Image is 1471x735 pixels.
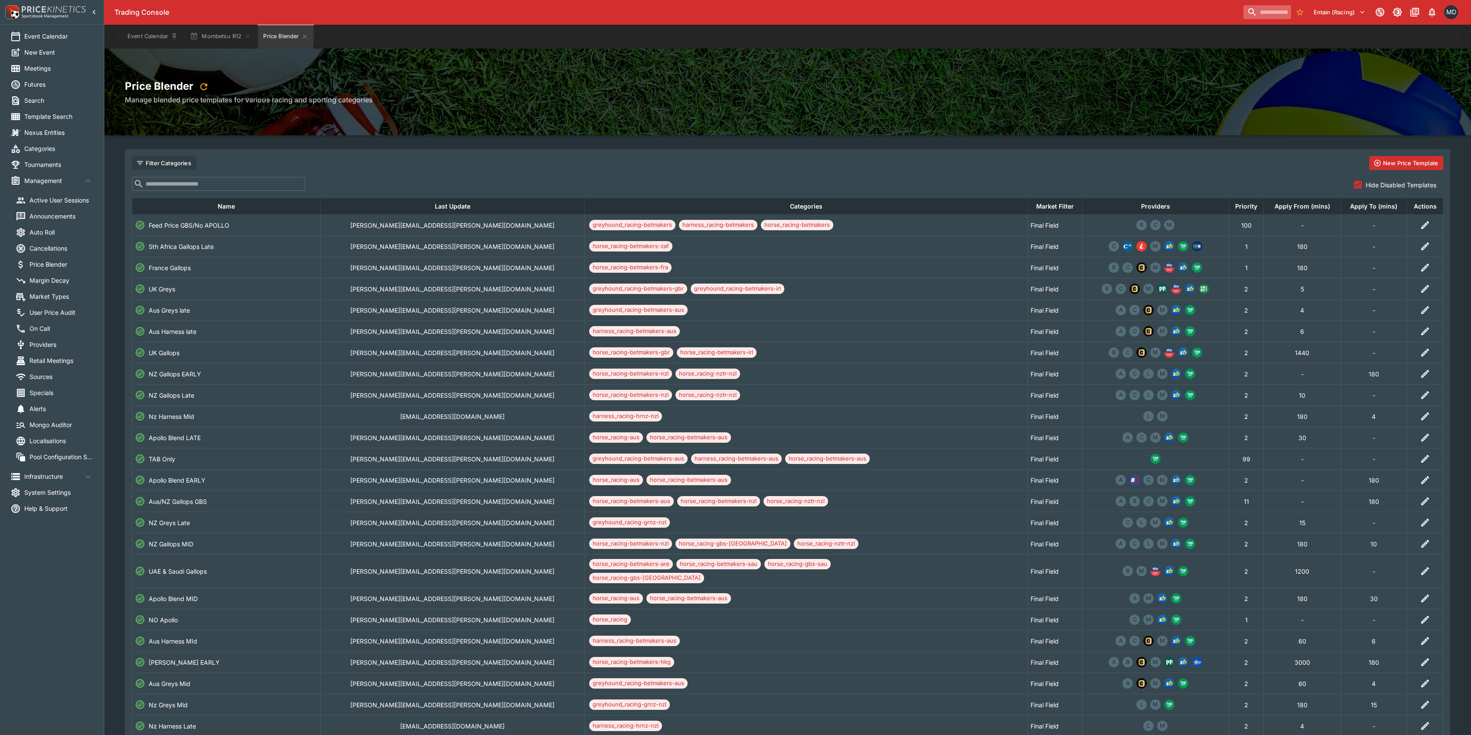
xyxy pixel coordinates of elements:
div: colossalbet [1136,262,1147,273]
td: Final Field [1027,342,1082,363]
span: Tournaments [24,160,93,169]
svg: Template enabled [135,369,145,379]
div: tab_vic_fixed [1178,241,1188,252]
img: victab.png [1178,566,1188,576]
span: greyhound_racing-betmakers [589,221,675,229]
img: Sportsbook Management [22,14,68,18]
img: skybet.png [1164,347,1174,358]
div: margin_decay [1157,305,1168,315]
p: UK Gallops [149,348,179,357]
button: Select Tenant [1308,5,1370,19]
p: UK Greys [149,284,175,294]
img: unibet.png [1199,284,1209,294]
td: Final Field [1027,363,1082,385]
img: victab.png [1185,636,1195,646]
span: User Price Audit [29,308,93,317]
svg: Template enabled [135,220,145,230]
div: sportsbet [1185,284,1195,294]
p: France Gallops [149,263,191,272]
td: Final Field [1027,278,1082,300]
div: betmakers_feed [1102,284,1112,294]
button: Edit [1417,430,1433,445]
th: Apply From (mins) [1264,198,1341,215]
p: 2025-05-08 13:34:50 +10:00 [323,284,582,294]
button: Toggle light/dark mode [1389,4,1405,20]
th: Providers [1082,198,1229,215]
span: greyhound_racing-betmakers-irl [691,284,784,293]
img: sportsbet.png [1178,657,1188,667]
div: betmakers_feed [1136,220,1147,230]
div: sportsbet [1178,347,1188,358]
div: chrysos_pk [1122,347,1133,358]
div: betmakers_feed [1109,262,1119,273]
div: skybet [1171,284,1181,294]
span: Name [208,201,245,212]
div: margin_decay [1150,347,1161,358]
th: Actions [1407,198,1443,215]
div: colossalbet [1129,284,1140,294]
img: topsport.png [1192,657,1202,667]
button: Edit [1417,323,1433,339]
div: tab_vic_fixed [1192,347,1202,358]
span: horse_racing-betmakers-fra [589,263,672,272]
button: Edit [1417,493,1433,509]
svg: Template enabled [135,262,145,273]
div: ladbrokes [1143,369,1154,379]
span: Template Search [24,112,93,121]
div: apollo_new [1115,305,1126,315]
div: tab_vic_fixed [1185,326,1195,336]
p: 2025-05-22 13:42:59 +10:00 [323,348,582,357]
div: chrysos_pk [1129,305,1140,315]
div: margin_decay [1150,241,1161,252]
img: victab.png [1192,347,1202,358]
p: Aus Greys late [149,306,190,315]
img: sportsbet.png [1164,432,1174,443]
img: colossalbet.png [1136,657,1147,667]
div: skybet [1164,262,1174,273]
div: ladbrokes_uk [1136,241,1147,252]
td: - [1341,278,1407,300]
button: Edit [1417,281,1433,297]
div: margin_decay [1150,262,1161,273]
div: colossalbet [1136,347,1147,358]
p: 2025-04-15 08:59:57 +10:00 [323,263,582,272]
img: sportsbet.png [1164,241,1174,252]
img: sportsbet.png [1171,636,1181,646]
button: Edit [1417,217,1433,233]
button: Matthew Duncan [1442,3,1461,22]
td: 1440 [1264,342,1341,363]
div: coral [1122,241,1133,252]
img: sportsbet.png [1164,517,1174,528]
td: Final Field [1027,321,1082,342]
div: colossalbet [1143,305,1154,315]
div: chrysos [1122,262,1133,273]
button: Edit [1417,654,1433,670]
div: sportsbet [1164,241,1174,252]
td: 2 [1229,342,1263,363]
img: sportsbet.png [1171,390,1181,400]
img: PriceKinetics Logo [3,3,20,21]
span: horse_racing-betmakers [761,221,833,229]
div: chrysos [1109,241,1119,252]
p: NZ Gallops EARLY [149,369,201,379]
button: Edit [1417,408,1433,424]
img: victab.png [1185,305,1195,315]
img: sportsbet.png [1157,593,1168,604]
div: paddypower [1157,284,1168,294]
img: colossalbet.png [1129,284,1140,294]
img: sportsbet.png [1171,496,1181,506]
p: 2025-04-15 08:59:37 +10:00 [323,242,582,251]
img: victab.png [1171,593,1181,604]
img: victab.png [1192,262,1202,273]
div: chrysos_pk [1115,284,1126,294]
div: skybet [1164,347,1174,358]
button: Edit [1417,563,1433,579]
img: sportsbet.png [1164,566,1174,576]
